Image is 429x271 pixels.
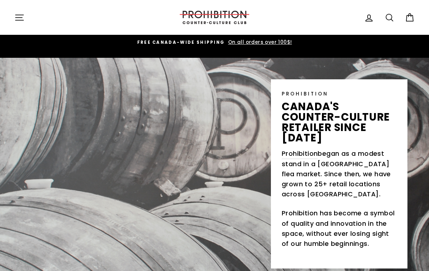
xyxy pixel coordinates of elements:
a: FREE CANADA-WIDE SHIPPING On all orders over 100$! [16,38,413,46]
p: canada's counter-culture retailer since [DATE] [282,101,397,143]
p: Prohibition has become a symbol of quality and innovation in the space, without ever losing sight... [282,208,397,249]
img: PROHIBITION COUNTER-CULTURE CLUB [179,11,250,24]
span: On all orders over 100$! [226,39,292,46]
a: Prohibition [282,149,318,159]
p: PROHIBITION [282,90,397,98]
span: FREE CANADA-WIDE SHIPPING [137,39,225,45]
p: began as a modest stand in a [GEOGRAPHIC_DATA] flea market. Since then, we have grown to 25+ reta... [282,149,397,200]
